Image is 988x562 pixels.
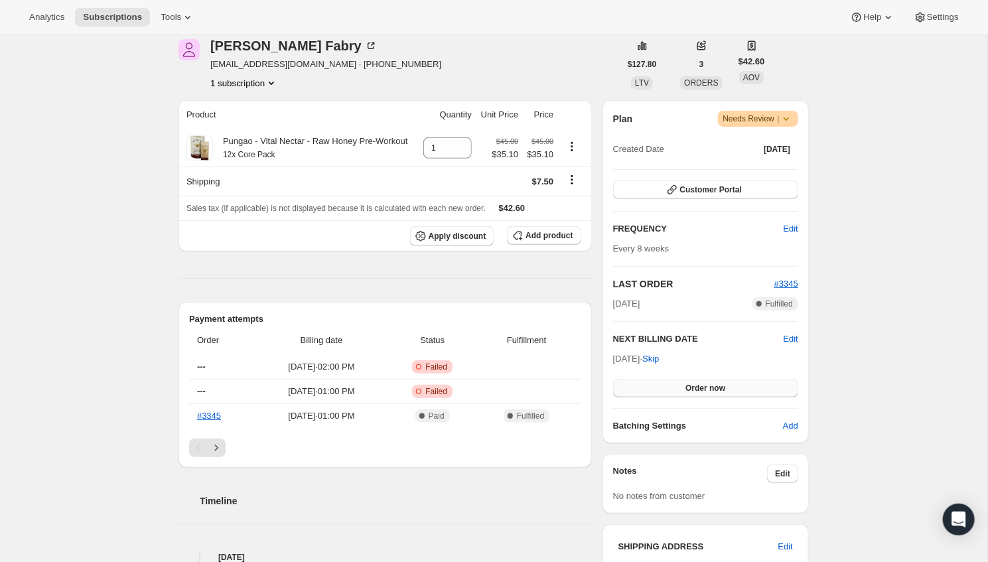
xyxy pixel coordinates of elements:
[532,176,554,186] span: $7.50
[153,8,202,27] button: Tools
[927,12,959,23] span: Settings
[499,203,526,213] span: $42.60
[774,277,798,291] button: #3345
[197,362,206,372] span: ---
[783,419,798,433] span: Add
[83,12,142,23] span: Subscriptions
[21,8,72,27] button: Analytics
[210,39,378,52] div: [PERSON_NAME] Fabry
[613,244,670,253] span: Every 8 weeks
[210,76,278,90] button: Product actions
[258,334,385,347] span: Billing date
[223,150,275,159] small: 12x Core Pack
[784,332,798,346] button: Edit
[561,139,583,154] button: Product actions
[784,222,798,236] span: Edit
[507,226,581,245] button: Add product
[189,326,254,355] th: Order
[258,360,385,374] span: [DATE] · 02:00 PM
[613,112,633,125] h2: Plan
[766,299,793,309] span: Fulfilled
[613,464,768,483] h3: Notes
[258,409,385,423] span: [DATE] · 01:00 PM
[197,386,206,396] span: ---
[496,137,518,145] small: $45.00
[526,230,573,241] span: Add product
[778,113,780,124] span: |
[756,140,798,159] button: [DATE]
[213,135,407,161] div: Pungao - Vital Nectar - Raw Honey Pre-Workout
[429,231,486,242] span: Apply discount
[620,55,664,74] button: $127.80
[613,491,705,501] span: No notes from customer
[561,173,583,187] button: Shipping actions
[776,218,806,240] button: Edit
[178,100,418,129] th: Product
[429,411,445,421] span: Paid
[634,348,667,370] button: Skip
[613,332,784,346] h2: NEXT BILLING DATE
[613,222,784,236] h2: FREQUENCY
[517,411,544,421] span: Fulfilled
[186,135,213,161] img: product img
[863,12,881,23] span: Help
[75,8,150,27] button: Subscriptions
[723,112,794,125] span: Needs Review
[613,379,798,397] button: Order now
[531,137,553,145] small: $45.00
[613,297,640,311] span: [DATE]
[210,58,441,71] span: [EMAIL_ADDRESS][DOMAIN_NAME] · [PHONE_NUMBER]
[178,167,418,196] th: Shipping
[613,180,798,199] button: Customer Portal
[775,468,790,479] span: Edit
[393,334,472,347] span: Status
[842,8,902,27] button: Help
[197,411,221,421] a: #3345
[410,226,494,246] button: Apply discount
[613,419,783,433] h6: Batching Settings
[743,73,760,82] span: AOV
[613,354,660,364] span: [DATE] ·
[613,277,774,291] h2: LAST ORDER
[775,415,806,437] button: Add
[476,100,522,129] th: Unit Price
[767,464,798,483] button: Edit
[613,143,664,156] span: Created Date
[618,540,778,553] h3: SHIPPING ADDRESS
[178,39,200,60] span: Andrew Fabry
[207,439,226,457] button: Next
[425,362,447,372] span: Failed
[699,59,704,70] span: 3
[492,148,518,161] span: $35.10
[425,386,447,397] span: Failed
[764,144,790,155] span: [DATE]
[29,12,64,23] span: Analytics
[685,383,725,393] span: Order now
[189,439,581,457] nav: Pagination
[189,313,581,326] h2: Payment attempts
[680,184,742,195] span: Customer Portal
[778,540,793,553] span: Edit
[200,494,592,508] h2: Timeline
[691,55,712,74] button: 3
[628,59,656,70] span: $127.80
[684,78,718,88] span: ORDERS
[480,334,573,347] span: Fulfillment
[186,204,486,213] span: Sales tax (if applicable) is not displayed because it is calculated with each new order.
[161,12,181,23] span: Tools
[739,55,765,68] span: $42.60
[943,504,975,535] div: Open Intercom Messenger
[526,148,553,161] span: $35.10
[522,100,557,129] th: Price
[906,8,967,27] button: Settings
[770,536,801,557] button: Edit
[774,279,798,289] a: #3345
[642,352,659,366] span: Skip
[418,100,476,129] th: Quantity
[258,385,385,398] span: [DATE] · 01:00 PM
[635,78,649,88] span: LTV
